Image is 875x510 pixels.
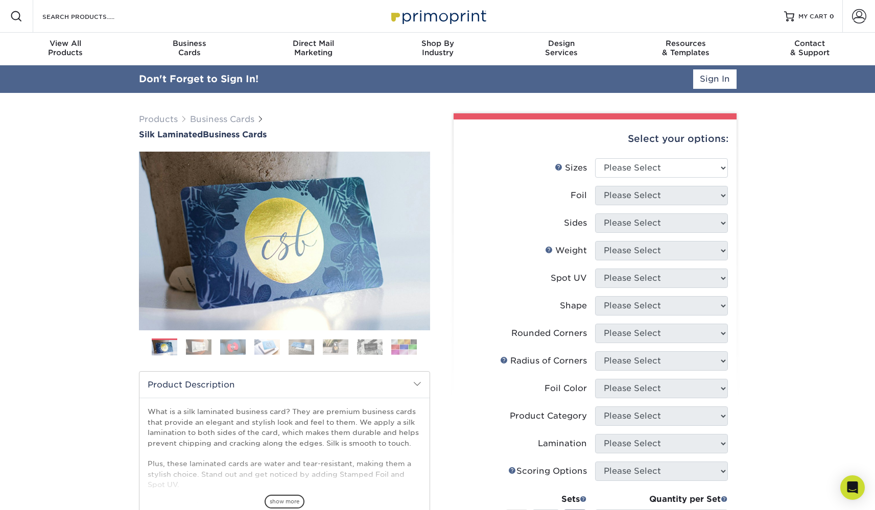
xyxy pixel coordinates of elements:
div: Cards [127,39,251,57]
a: Shop ByIndustry [375,33,500,65]
a: Products [139,114,178,124]
span: Business [127,39,251,48]
a: Direct MailMarketing [251,33,375,65]
img: Business Cards 03 [220,339,246,355]
div: Select your options: [462,119,728,158]
div: Radius of Corners [500,355,587,367]
img: Business Cards 06 [323,339,348,355]
div: Scoring Options [508,465,587,477]
div: Product Category [510,410,587,422]
div: Services [500,39,624,57]
a: Contact& Support [748,33,872,65]
div: Sizes [555,162,587,174]
img: Business Cards 04 [254,339,280,355]
div: Products [4,39,128,57]
span: Design [500,39,624,48]
span: 0 [830,13,834,20]
input: SEARCH PRODUCTS..... [41,10,141,22]
a: Silk LaminatedBusiness Cards [139,130,430,139]
iframe: Google Customer Reviews [3,479,87,506]
a: Business Cards [190,114,254,124]
a: BusinessCards [127,33,251,65]
div: Rounded Corners [511,327,587,339]
div: & Templates [624,39,748,57]
img: Business Cards 02 [186,339,211,355]
img: Business Cards 01 [152,335,177,360]
span: Resources [624,39,748,48]
img: Primoprint [387,5,489,27]
div: Sets [505,493,587,505]
a: Sign In [693,69,737,89]
span: MY CART [798,12,827,21]
div: Open Intercom Messenger [840,475,865,500]
div: Foil [571,189,587,202]
div: Quantity per Set [595,493,728,505]
span: Direct Mail [251,39,375,48]
span: Contact [748,39,872,48]
div: Marketing [251,39,375,57]
div: Weight [545,245,587,257]
h2: Product Description [139,372,430,398]
span: View All [4,39,128,48]
span: Silk Laminated [139,130,203,139]
span: show more [265,495,304,508]
a: View AllProducts [4,33,128,65]
div: Sides [564,217,587,229]
img: Business Cards 07 [357,339,383,355]
img: Silk Laminated 01 [139,95,430,386]
img: Business Cards 05 [289,339,314,355]
div: Spot UV [551,272,587,284]
div: Shape [560,300,587,312]
img: Business Cards 08 [391,339,417,355]
h1: Business Cards [139,130,430,139]
div: Lamination [538,438,587,450]
div: Don't Forget to Sign In! [139,72,258,86]
div: Foil Color [545,382,587,395]
a: DesignServices [500,33,624,65]
span: Shop By [375,39,500,48]
a: Resources& Templates [624,33,748,65]
div: Industry [375,39,500,57]
div: & Support [748,39,872,57]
